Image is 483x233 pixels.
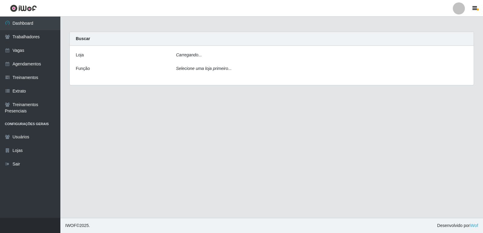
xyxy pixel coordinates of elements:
strong: Buscar [76,36,90,41]
a: iWof [470,223,478,228]
span: Desenvolvido por [437,222,478,229]
label: Função [76,65,90,72]
i: Carregando... [176,52,202,57]
span: IWOF [65,223,76,228]
img: CoreUI Logo [10,5,37,12]
span: © 2025 . [65,222,90,229]
label: Loja [76,52,84,58]
i: Selecione uma loja primeiro... [176,66,232,71]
